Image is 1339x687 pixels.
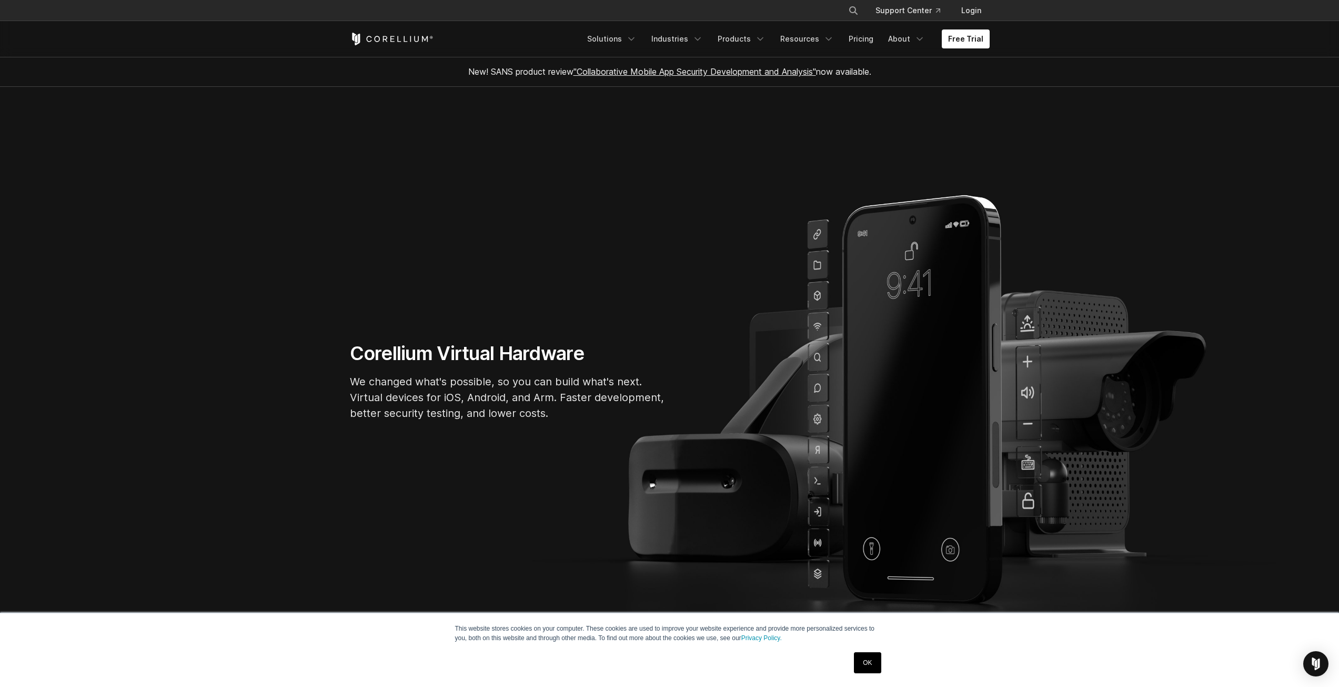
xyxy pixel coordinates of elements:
[573,66,816,77] a: "Collaborative Mobile App Security Development and Analysis"
[350,33,434,45] a: Corellium Home
[842,29,880,48] a: Pricing
[844,1,863,20] button: Search
[645,29,709,48] a: Industries
[581,29,990,48] div: Navigation Menu
[867,1,949,20] a: Support Center
[882,29,931,48] a: About
[835,1,990,20] div: Navigation Menu
[953,1,990,20] a: Login
[942,29,990,48] a: Free Trial
[468,66,871,77] span: New! SANS product review now available.
[741,634,782,642] a: Privacy Policy.
[1303,651,1328,676] div: Open Intercom Messenger
[581,29,643,48] a: Solutions
[854,652,881,673] a: OK
[350,342,666,365] h1: Corellium Virtual Hardware
[774,29,840,48] a: Resources
[711,29,772,48] a: Products
[350,374,666,421] p: We changed what's possible, so you can build what's next. Virtual devices for iOS, Android, and A...
[455,624,884,643] p: This website stores cookies on your computer. These cookies are used to improve your website expe...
